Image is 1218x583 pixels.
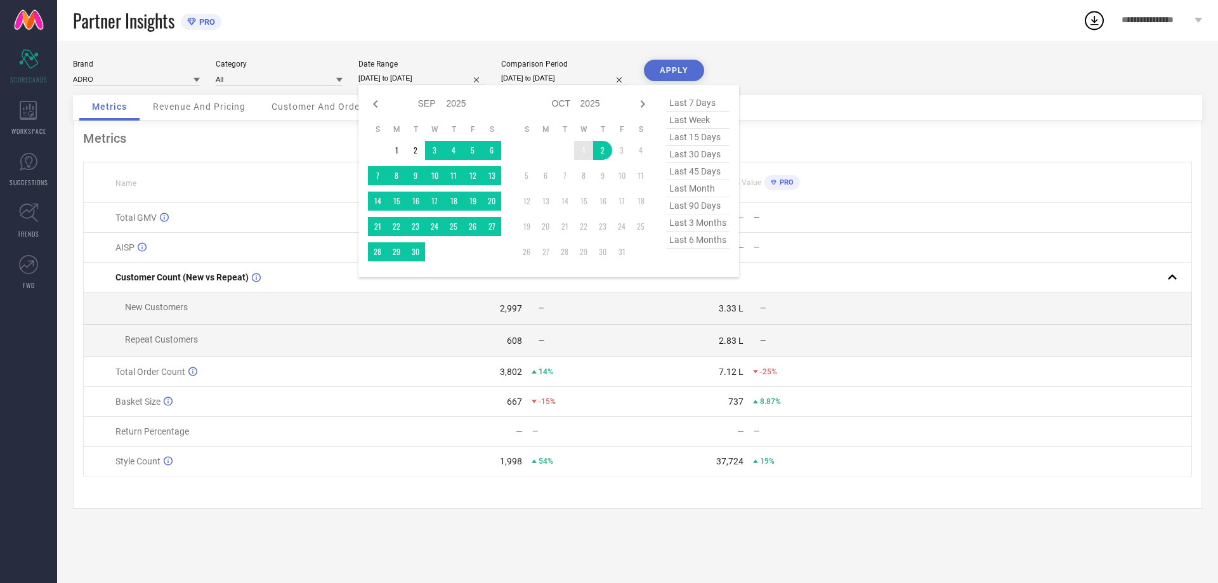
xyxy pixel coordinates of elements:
[631,124,650,134] th: Saturday
[115,179,136,188] span: Name
[593,124,612,134] th: Thursday
[666,180,730,197] span: last month
[83,131,1192,146] div: Metrics
[406,124,425,134] th: Tuesday
[406,192,425,211] td: Tue Sep 16 2025
[631,141,650,160] td: Sat Oct 04 2025
[719,367,743,377] div: 7.12 L
[760,367,777,376] span: -25%
[539,336,544,345] span: —
[517,242,536,261] td: Sun Oct 26 2025
[368,166,387,185] td: Sun Sep 07 2025
[737,213,744,223] div: —
[760,397,781,406] span: 8.87%
[368,192,387,211] td: Sun Sep 14 2025
[754,427,858,436] div: —
[539,457,553,466] span: 54%
[115,396,160,407] span: Basket Size
[536,192,555,211] td: Mon Oct 13 2025
[666,129,730,146] span: last 15 days
[532,427,637,436] div: —
[574,124,593,134] th: Wednesday
[631,166,650,185] td: Sat Oct 11 2025
[666,146,730,163] span: last 30 days
[593,141,612,160] td: Thu Oct 02 2025
[574,217,593,236] td: Wed Oct 22 2025
[115,456,160,466] span: Style Count
[574,141,593,160] td: Wed Oct 01 2025
[555,192,574,211] td: Tue Oct 14 2025
[216,60,343,69] div: Category
[115,213,157,223] span: Total GMV
[593,192,612,211] td: Thu Oct 16 2025
[368,124,387,134] th: Sunday
[10,75,48,84] span: SCORECARDS
[728,396,743,407] div: 737
[539,304,544,313] span: —
[115,242,134,252] span: AISP
[666,232,730,249] span: last 6 months
[612,141,631,160] td: Fri Oct 03 2025
[612,242,631,261] td: Fri Oct 31 2025
[666,95,730,112] span: last 7 days
[593,166,612,185] td: Thu Oct 09 2025
[507,336,522,346] div: 608
[425,217,444,236] td: Wed Sep 24 2025
[666,163,730,180] span: last 45 days
[539,397,556,406] span: -15%
[482,192,501,211] td: Sat Sep 20 2025
[716,456,743,466] div: 37,724
[482,217,501,236] td: Sat Sep 27 2025
[358,60,485,69] div: Date Range
[501,72,628,85] input: Select comparison period
[517,166,536,185] td: Sun Oct 05 2025
[387,242,406,261] td: Mon Sep 29 2025
[500,303,522,313] div: 2,997
[272,102,369,112] span: Customer And Orders
[539,367,553,376] span: 14%
[387,217,406,236] td: Mon Sep 22 2025
[196,17,215,27] span: PRO
[463,192,482,211] td: Fri Sep 19 2025
[444,124,463,134] th: Thursday
[631,217,650,236] td: Sat Oct 25 2025
[517,192,536,211] td: Sun Oct 12 2025
[593,217,612,236] td: Thu Oct 23 2025
[11,126,46,136] span: WORKSPACE
[368,242,387,261] td: Sun Sep 28 2025
[644,60,704,81] button: APPLY
[500,456,522,466] div: 1,998
[574,166,593,185] td: Wed Oct 08 2025
[666,112,730,129] span: last week
[555,166,574,185] td: Tue Oct 07 2025
[406,141,425,160] td: Tue Sep 02 2025
[536,124,555,134] th: Monday
[92,102,127,112] span: Metrics
[425,166,444,185] td: Wed Sep 10 2025
[776,178,794,187] span: PRO
[631,192,650,211] td: Sat Oct 18 2025
[536,242,555,261] td: Mon Oct 27 2025
[358,72,485,85] input: Select date range
[425,192,444,211] td: Wed Sep 17 2025
[387,124,406,134] th: Monday
[612,124,631,134] th: Friday
[387,141,406,160] td: Mon Sep 01 2025
[517,124,536,134] th: Sunday
[719,336,743,346] div: 2.83 L
[593,242,612,261] td: Thu Oct 30 2025
[425,141,444,160] td: Wed Sep 03 2025
[10,178,48,187] span: SUGGESTIONS
[500,367,522,377] div: 3,802
[517,217,536,236] td: Sun Oct 19 2025
[444,192,463,211] td: Thu Sep 18 2025
[666,197,730,214] span: last 90 days
[115,272,249,282] span: Customer Count (New vs Repeat)
[760,336,766,345] span: —
[368,217,387,236] td: Sun Sep 21 2025
[482,141,501,160] td: Sat Sep 06 2025
[387,192,406,211] td: Mon Sep 15 2025
[18,229,39,239] span: TRENDS
[555,217,574,236] td: Tue Oct 21 2025
[666,214,730,232] span: last 3 months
